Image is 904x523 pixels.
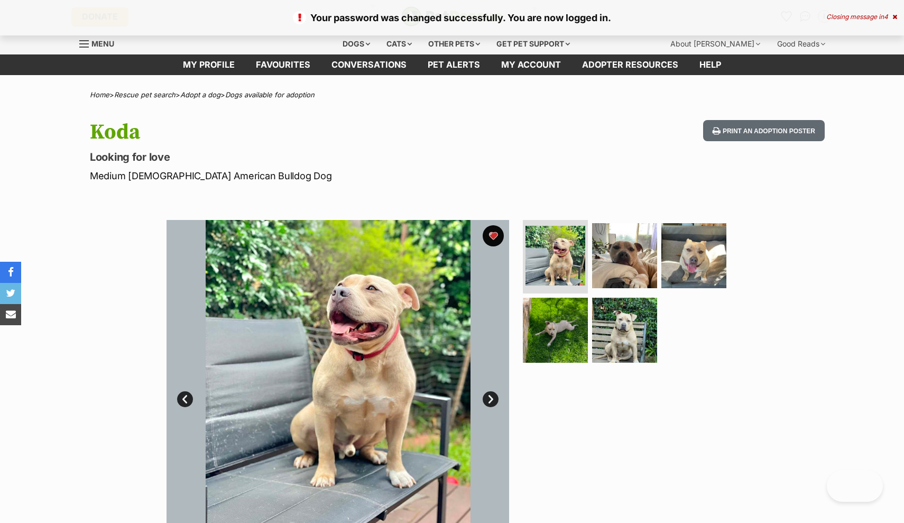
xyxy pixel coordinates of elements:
p: Looking for love [90,150,537,164]
a: Rescue pet search [114,90,176,99]
img: Photo of Koda [592,298,657,363]
img: Photo of Koda [592,223,657,288]
img: Photo of Koda [525,226,585,286]
p: Your password was changed successfully. You are now logged in. [11,11,893,25]
a: Dogs available for adoption [225,90,315,99]
div: Cats [379,33,419,54]
a: Adopter resources [571,54,689,75]
a: My profile [172,54,245,75]
div: Good Reads [770,33,833,54]
img: Photo of Koda [523,298,588,363]
div: About [PERSON_NAME] [663,33,768,54]
div: Get pet support [489,33,577,54]
span: 4 [884,13,888,21]
img: Photo of Koda [661,223,726,288]
button: favourite [483,225,504,246]
h1: Koda [90,120,537,144]
a: Home [90,90,109,99]
iframe: Help Scout Beacon - Open [827,470,883,502]
a: Menu [79,33,122,52]
p: Medium [DEMOGRAPHIC_DATA] American Bulldog Dog [90,169,537,183]
a: Adopt a dog [180,90,220,99]
a: Favourites [245,54,321,75]
a: Prev [177,391,193,407]
span: Menu [91,39,114,48]
a: Pet alerts [417,54,491,75]
a: My account [491,54,571,75]
a: Next [483,391,499,407]
button: Print an adoption poster [703,120,825,142]
a: Help [689,54,732,75]
div: Other pets [421,33,487,54]
div: > > > [63,91,841,99]
div: Closing message in [826,13,897,21]
div: Dogs [335,33,377,54]
a: conversations [321,54,417,75]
